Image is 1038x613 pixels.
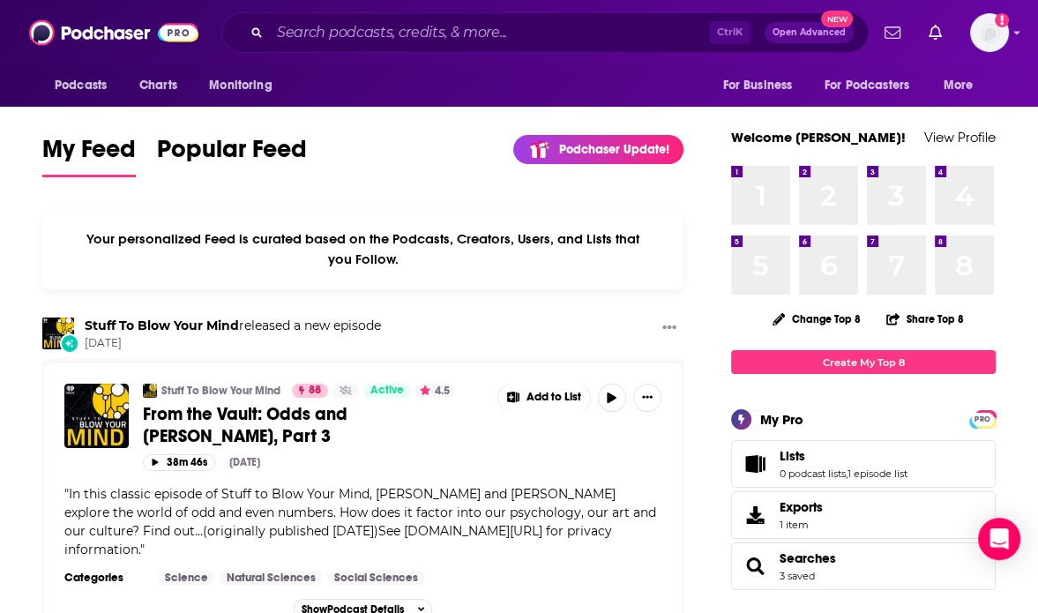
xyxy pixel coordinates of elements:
button: Open AdvancedNew [765,22,854,43]
img: Podchaser - Follow, Share and Rate Podcasts [29,16,198,49]
a: 0 podcast lists [780,467,846,480]
a: Lists [780,448,907,464]
div: Open Intercom Messenger [978,518,1020,560]
img: From the Vault: Odds and Evens, Part 3 [64,384,129,448]
h3: Categories [64,571,144,585]
span: Lists [731,440,996,488]
button: open menu [710,69,814,102]
span: Exports [780,499,823,515]
a: Show notifications dropdown [922,18,949,48]
span: Lists [780,448,805,464]
span: Logged in as Ashley_Beenen [970,13,1009,52]
div: Search podcasts, credits, & more... [221,12,869,53]
span: Podcasts [55,73,107,98]
span: From the Vault: Odds and [PERSON_NAME], Part 3 [143,403,347,447]
a: Active [363,384,411,398]
span: New [821,11,853,27]
a: Show notifications dropdown [877,18,907,48]
span: , [846,467,848,480]
span: Exports [737,503,773,527]
a: Searches [737,554,773,579]
a: Popular Feed [157,134,307,177]
a: 88 [292,384,328,398]
button: Change Top 8 [762,308,871,330]
span: Monitoring [209,73,272,98]
h3: released a new episode [85,318,381,334]
span: [DATE] [85,336,381,351]
button: Show More Button [498,384,590,412]
button: 4.5 [414,384,455,398]
a: Stuff To Blow Your Mind [85,318,239,333]
a: Charts [128,69,188,102]
a: My Feed [42,134,136,177]
span: Charts [139,73,177,98]
img: User Profile [970,13,1009,52]
p: Podchaser Update! [559,142,669,157]
span: In this classic episode of Stuff to Blow Your Mind, [PERSON_NAME] and [PERSON_NAME] explore the w... [64,486,656,557]
div: Your personalized Feed is curated based on the Podcasts, Creators, Users, and Lists that you Follow. [42,209,683,289]
button: open menu [813,69,935,102]
span: " " [64,486,656,557]
span: PRO [972,413,993,426]
div: [DATE] [229,456,260,468]
button: open menu [197,69,295,102]
span: Ctrl K [709,21,750,44]
a: Science [158,571,215,585]
button: Share Top 8 [885,302,965,336]
span: For Business [722,73,792,98]
a: From the Vault: Odds and [PERSON_NAME], Part 3 [143,403,485,447]
a: 3 saved [780,570,815,582]
span: More [944,73,974,98]
a: Welcome [PERSON_NAME]! [731,129,906,146]
img: Stuff To Blow Your Mind [143,384,157,398]
span: Open Advanced [773,28,846,37]
button: Show More Button [655,318,683,340]
a: Social Sciences [327,571,425,585]
a: 1 episode list [848,467,907,480]
button: open menu [42,69,130,102]
span: Popular Feed [157,134,307,175]
span: For Podcasters [825,73,909,98]
button: Show More Button [633,384,661,412]
span: Active [370,382,404,400]
a: Create My Top 8 [731,350,996,374]
a: Exports [731,491,996,539]
a: Lists [737,452,773,476]
div: My Pro [760,411,803,428]
svg: Add a profile image [995,13,1009,27]
a: Searches [780,550,836,566]
span: My Feed [42,134,136,175]
a: PRO [972,412,993,425]
img: Stuff To Blow Your Mind [42,318,74,349]
span: Searches [731,542,996,590]
button: 38m 46s [143,454,215,471]
a: Stuff To Blow Your Mind [161,384,280,398]
a: Natural Sciences [220,571,323,585]
a: View Profile [924,129,996,146]
button: open menu [931,69,996,102]
button: Show profile menu [970,13,1009,52]
span: 1 item [780,519,823,531]
span: 88 [309,382,321,400]
input: Search podcasts, credits, & more... [270,19,709,47]
span: Add to List [526,391,581,404]
div: New Episode [60,333,79,353]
